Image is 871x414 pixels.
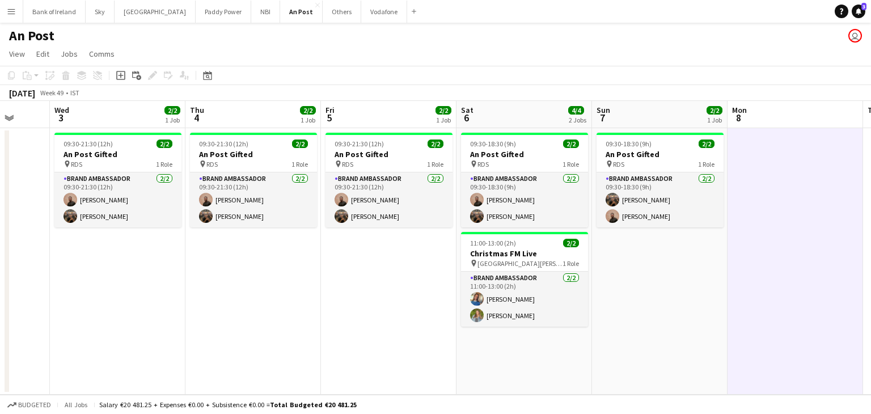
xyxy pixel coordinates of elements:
a: 3 [852,5,865,18]
span: 2/2 [699,140,714,148]
span: Sun [597,105,610,115]
span: 2/2 [435,106,451,115]
div: IST [70,88,79,97]
span: 1 Role [156,160,172,168]
button: Vodafone [361,1,407,23]
span: 7 [595,111,610,124]
div: Salary €20 481.25 + Expenses €0.00 + Subsistence €0.00 = [99,400,357,409]
span: 2/2 [292,140,308,148]
div: 1 Job [707,116,722,124]
span: 2/2 [164,106,180,115]
app-job-card: 09:30-21:30 (12h)2/2An Post Gifted RDS1 RoleBrand Ambassador2/209:30-21:30 (12h)[PERSON_NAME][PER... [325,133,453,227]
a: Jobs [56,47,82,61]
app-job-card: 09:30-18:30 (9h)2/2An Post Gifted RDS1 RoleBrand Ambassador2/209:30-18:30 (9h)[PERSON_NAME][PERSO... [597,133,724,227]
div: 1 Job [165,116,180,124]
button: Budgeted [6,399,53,411]
span: View [9,49,25,59]
span: 2/2 [707,106,722,115]
span: Budgeted [18,401,51,409]
span: Edit [36,49,49,59]
span: 3 [861,3,866,10]
span: 1 Role [427,160,443,168]
span: 2/2 [157,140,172,148]
app-job-card: 11:00-13:00 (2h)2/2Christmas FM Live [GEOGRAPHIC_DATA][PERSON_NAME]1 RoleBrand Ambassador2/211:00... [461,232,588,327]
div: 1 Job [436,116,451,124]
button: Sky [86,1,115,23]
button: Bank of Ireland [23,1,86,23]
div: [DATE] [9,87,35,99]
span: RDS [206,160,218,168]
span: 09:30-21:30 (12h) [335,140,384,148]
span: Week 49 [37,88,66,97]
a: View [5,47,29,61]
span: RDS [477,160,489,168]
span: All jobs [62,400,90,409]
span: Total Budgeted €20 481.25 [270,400,357,409]
span: 4/4 [568,106,584,115]
app-job-card: 09:30-18:30 (9h)2/2An Post Gifted RDS1 RoleBrand Ambassador2/209:30-18:30 (9h)[PERSON_NAME][PERSO... [461,133,588,227]
span: RDS [342,160,353,168]
span: 09:30-21:30 (12h) [64,140,113,148]
app-card-role: Brand Ambassador2/209:30-21:30 (12h)[PERSON_NAME][PERSON_NAME] [190,172,317,227]
button: NBI [251,1,280,23]
app-card-role: Brand Ambassador2/209:30-21:30 (12h)[PERSON_NAME][PERSON_NAME] [325,172,453,227]
span: 6 [459,111,473,124]
h3: An Post Gifted [597,149,724,159]
span: Thu [190,105,204,115]
span: 11:00-13:00 (2h) [470,239,516,247]
span: Fri [325,105,335,115]
span: 2/2 [563,140,579,148]
button: An Post [280,1,323,23]
button: [GEOGRAPHIC_DATA] [115,1,196,23]
app-card-role: Brand Ambassador2/209:30-18:30 (9h)[PERSON_NAME][PERSON_NAME] [597,172,724,227]
div: 2 Jobs [569,116,586,124]
span: RDS [613,160,624,168]
h3: Christmas FM Live [461,248,588,259]
span: [GEOGRAPHIC_DATA][PERSON_NAME] [477,259,563,268]
app-job-card: 09:30-21:30 (12h)2/2An Post Gifted RDS1 RoleBrand Ambassador2/209:30-21:30 (12h)[PERSON_NAME][PER... [54,133,181,227]
span: Wed [54,105,69,115]
span: Jobs [61,49,78,59]
a: Comms [84,47,119,61]
span: 09:30-18:30 (9h) [470,140,516,148]
span: Comms [89,49,115,59]
span: 1 Role [698,160,714,168]
span: 09:30-18:30 (9h) [606,140,652,148]
span: 09:30-21:30 (12h) [199,140,248,148]
span: 1 Role [563,259,579,268]
h3: An Post Gifted [325,149,453,159]
button: Others [323,1,361,23]
h3: An Post Gifted [190,149,317,159]
span: 2/2 [300,106,316,115]
span: 1 Role [563,160,579,168]
span: Sat [461,105,473,115]
app-card-role: Brand Ambassador2/211:00-13:00 (2h)[PERSON_NAME][PERSON_NAME] [461,272,588,327]
span: 3 [53,111,69,124]
app-job-card: 09:30-21:30 (12h)2/2An Post Gifted RDS1 RoleBrand Ambassador2/209:30-21:30 (12h)[PERSON_NAME][PER... [190,133,317,227]
app-user-avatar: Katie Shovlin [848,29,862,43]
h1: An Post [9,27,54,44]
span: 2/2 [563,239,579,247]
span: RDS [71,160,82,168]
app-card-role: Brand Ambassador2/209:30-21:30 (12h)[PERSON_NAME][PERSON_NAME] [54,172,181,227]
span: 8 [730,111,747,124]
span: 5 [324,111,335,124]
span: 2/2 [428,140,443,148]
div: 1 Job [301,116,315,124]
span: Mon [732,105,747,115]
app-card-role: Brand Ambassador2/209:30-18:30 (9h)[PERSON_NAME][PERSON_NAME] [461,172,588,227]
span: 4 [188,111,204,124]
h3: An Post Gifted [461,149,588,159]
button: Paddy Power [196,1,251,23]
a: Edit [32,47,54,61]
span: 1 Role [291,160,308,168]
h3: An Post Gifted [54,149,181,159]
